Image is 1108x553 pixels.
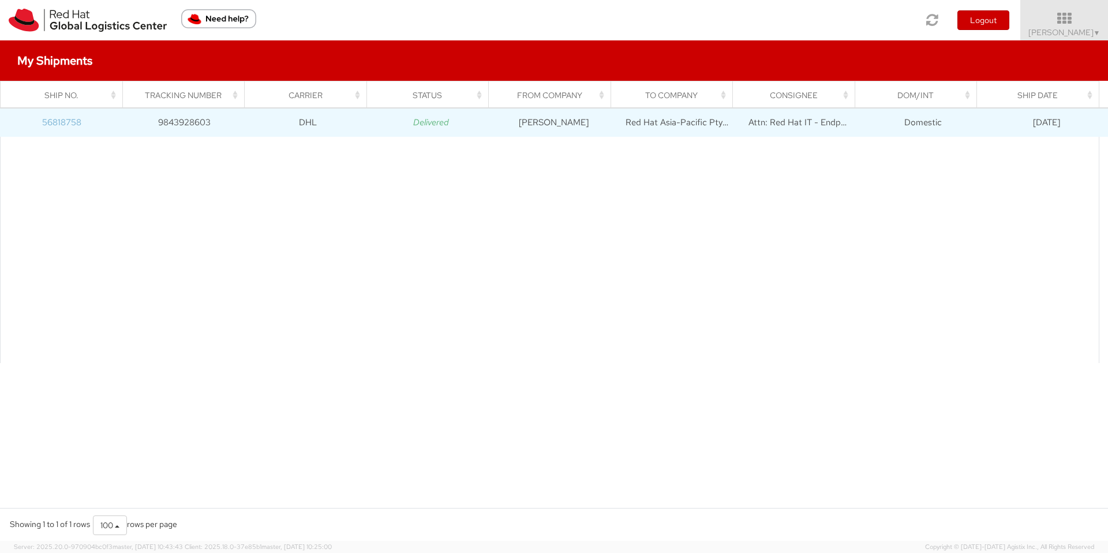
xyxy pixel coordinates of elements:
span: 100 [100,520,113,530]
span: Server: 2025.20.0-970904bc0f3 [14,543,183,551]
td: [PERSON_NAME] [492,108,615,137]
span: master, [DATE] 10:25:00 [261,543,332,551]
td: Red Hat Asia-Pacific Pty Ltd [616,108,739,137]
div: Ship No. [11,89,119,101]
span: Client: 2025.18.0-37e85b1 [185,543,332,551]
span: master, [DATE] 10:43:43 [113,543,183,551]
span: Showing 1 to 1 of 1 rows [10,519,90,529]
td: Domestic [862,108,985,137]
div: Carrier [255,89,363,101]
span: Copyright © [DATE]-[DATE] Agistix Inc., All Rights Reserved [925,543,1094,552]
div: From Company [499,89,607,101]
div: Dom/Int [865,89,973,101]
div: To Company [621,89,729,101]
div: Tracking Number [133,89,241,101]
div: Consignee [743,89,851,101]
button: Need help? [181,9,256,28]
button: Logout [957,10,1009,30]
div: rows per page [93,515,177,535]
span: [PERSON_NAME] [1028,27,1100,38]
img: rh-logistics-00dfa346123c4ec078e1.svg [9,9,167,32]
h4: My Shipments [17,54,92,67]
td: Attn: Red Hat IT - Endpoint Systems/[PERSON_NAME] [739,108,862,137]
td: [DATE] [985,108,1108,137]
div: Status [377,89,485,101]
span: ▼ [1094,28,1100,38]
div: Ship Date [987,89,1095,101]
i: Delivered [413,117,449,128]
a: 56818758 [42,117,81,128]
td: 9843928603 [123,108,246,137]
button: 100 [93,515,127,535]
td: DHL [246,108,369,137]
